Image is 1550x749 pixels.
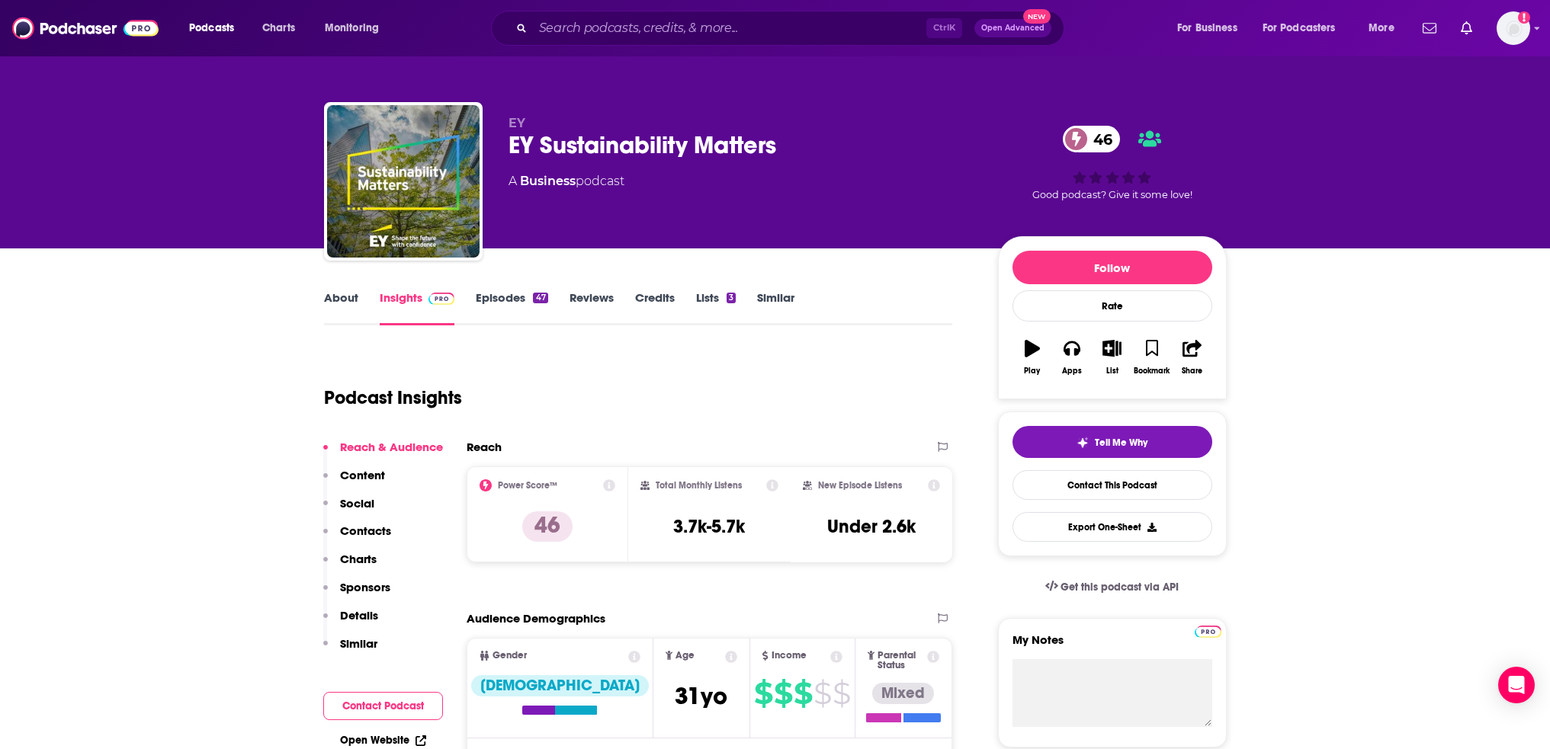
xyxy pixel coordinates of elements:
[340,636,377,651] p: Similar
[1012,632,1212,659] label: My Notes
[570,290,614,325] a: Reviews
[340,608,378,623] p: Details
[1417,15,1442,41] a: Show notifications dropdown
[262,18,295,39] span: Charts
[1092,330,1131,385] button: List
[1077,437,1089,449] img: tell me why sparkle
[380,290,455,325] a: InsightsPodchaser Pro
[1498,667,1535,703] div: Open Intercom Messenger
[1263,18,1336,39] span: For Podcasters
[675,681,727,711] span: 31 yo
[827,515,916,538] h3: Under 2.6k
[467,611,605,626] h2: Audience Demographics
[178,16,254,40] button: open menu
[1063,126,1120,152] a: 46
[1172,330,1211,385] button: Share
[1358,16,1414,40] button: open menu
[498,480,557,491] h2: Power Score™
[1167,16,1256,40] button: open menu
[1033,568,1192,606] a: Get this podcast via API
[833,681,850,706] span: $
[1455,15,1478,41] a: Show notifications dropdown
[974,19,1051,37] button: Open AdvancedNew
[794,681,812,706] span: $
[1497,11,1530,45] span: Logged in as tessvanden
[1024,366,1040,376] div: Play
[340,496,374,511] p: Social
[635,290,675,325] a: Credits
[327,105,480,258] img: EY Sustainability Matters
[1012,426,1212,458] button: tell me why sparkleTell Me Why
[1052,330,1092,385] button: Apps
[1518,11,1530,24] svg: Add a profile image
[727,293,736,303] div: 3
[696,290,736,325] a: Lists3
[252,16,304,40] a: Charts
[1012,290,1212,322] div: Rate
[1012,251,1212,284] button: Follow
[774,681,792,706] span: $
[509,172,624,190] div: A podcast
[673,515,745,538] h3: 3.7k-5.7k
[1023,9,1051,24] span: New
[467,440,502,454] h2: Reach
[1195,626,1221,638] img: Podchaser Pro
[189,18,234,39] span: Podcasts
[1369,18,1394,39] span: More
[1095,437,1147,449] span: Tell Me Why
[1012,470,1212,500] a: Contact This Podcast
[340,552,377,566] p: Charts
[1012,330,1052,385] button: Play
[533,16,926,40] input: Search podcasts, credits, & more...
[323,496,374,524] button: Social
[323,580,390,608] button: Sponsors
[1012,512,1212,542] button: Export One-Sheet
[428,293,455,305] img: Podchaser Pro
[1132,330,1172,385] button: Bookmark
[476,290,547,325] a: Episodes47
[1177,18,1237,39] span: For Business
[1182,366,1202,376] div: Share
[818,480,902,491] h2: New Episode Listens
[323,468,385,496] button: Content
[340,734,426,747] a: Open Website
[522,511,573,542] p: 46
[509,116,525,130] span: EY
[323,523,391,552] button: Contacts
[533,293,547,303] div: 47
[520,174,576,188] a: Business
[340,523,391,538] p: Contacts
[340,580,390,594] p: Sponsors
[1062,366,1082,376] div: Apps
[505,11,1079,46] div: Search podcasts, credits, & more...
[314,16,399,40] button: open menu
[676,651,695,661] span: Age
[12,14,159,43] img: Podchaser - Follow, Share and Rate Podcasts
[1032,189,1192,200] span: Good podcast? Give it some love!
[1195,623,1221,638] a: Pro website
[872,683,934,704] div: Mixed
[323,552,377,580] button: Charts
[814,681,831,706] span: $
[323,636,377,664] button: Similar
[1078,126,1120,152] span: 46
[324,290,358,325] a: About
[325,18,379,39] span: Monitoring
[324,386,462,409] h1: Podcast Insights
[1497,11,1530,45] button: Show profile menu
[1497,11,1530,45] img: User Profile
[926,18,962,38] span: Ctrl K
[323,608,378,636] button: Details
[340,468,385,482] p: Content
[981,24,1045,32] span: Open Advanced
[1134,366,1170,376] div: Bookmark
[757,290,794,325] a: Similar
[1253,16,1358,40] button: open menu
[1061,581,1179,594] span: Get this podcast via API
[340,440,443,454] p: Reach & Audience
[656,480,742,491] h2: Total Monthly Listens
[878,651,925,671] span: Parental Status
[998,116,1227,210] div: 46Good podcast? Give it some love!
